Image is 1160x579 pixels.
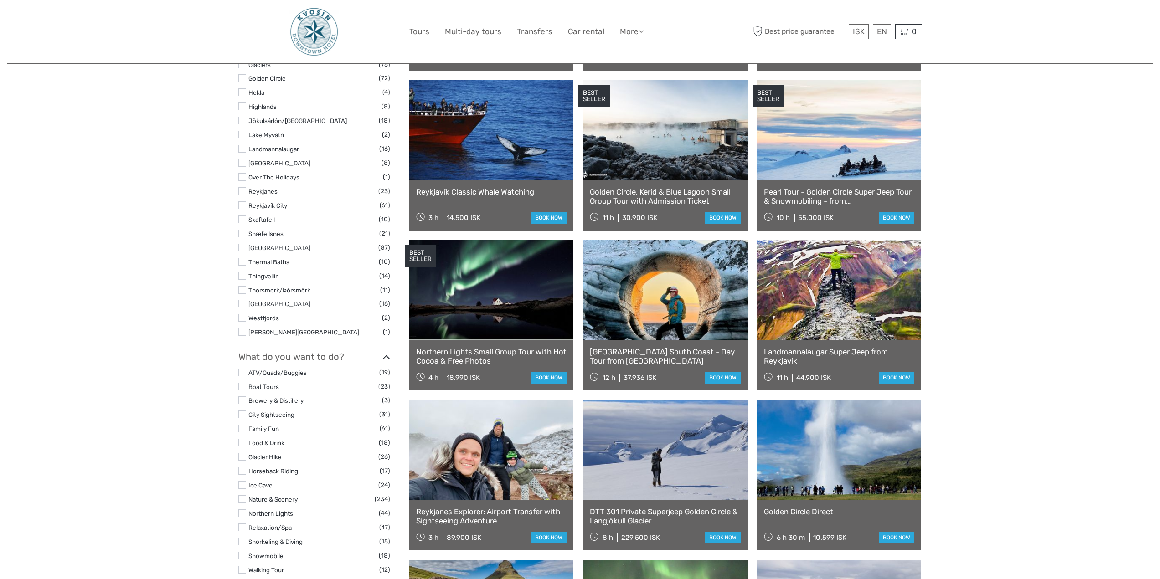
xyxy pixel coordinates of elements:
span: 11 h [777,374,788,382]
a: Over The Holidays [248,174,299,181]
span: (11) [380,285,390,295]
span: (61) [380,200,390,210]
a: Reykjanes Explorer: Airport Transfer with Sightseeing Adventure [416,507,567,526]
span: 10 h [777,214,790,222]
span: (24) [378,480,390,490]
span: (8) [382,101,390,112]
span: (61) [380,423,390,434]
a: Ice Cave [248,482,273,489]
a: [GEOGRAPHIC_DATA] [248,159,310,167]
a: Horseback Riding [248,467,298,475]
span: (16) [379,143,390,154]
span: (31) [379,409,390,420]
a: [PERSON_NAME][GEOGRAPHIC_DATA] [248,328,359,336]
a: Nature & Scenery [248,496,298,503]
a: Skaftafell [248,216,275,223]
a: Snowmobile [248,552,284,559]
a: book now [705,212,741,224]
a: Thorsmork/Þórsmörk [248,287,310,294]
div: EN [873,24,891,39]
span: (1) [383,172,390,182]
span: (4) [382,87,390,97]
div: 30.900 ISK [622,214,657,222]
div: 10.599 ISK [813,533,846,542]
a: Golden Circle [248,75,286,82]
a: Snorkeling & Diving [248,538,303,545]
span: (1) [383,327,390,337]
a: Lake Mývatn [248,131,284,138]
a: Jökulsárlón/[GEOGRAPHIC_DATA] [248,117,347,124]
span: (18) [379,550,390,561]
a: Relaxation/Spa [248,524,292,531]
span: Best price guarantee [751,24,846,39]
span: (3) [382,395,390,405]
span: 4 h [428,374,438,382]
div: 18.990 ISK [447,374,480,382]
a: Landmannalaugar [248,145,299,153]
div: 44.900 ISK [796,374,831,382]
a: book now [879,372,914,384]
span: ISK [853,27,865,36]
span: (47) [379,522,390,533]
div: BEST SELLER [405,245,436,267]
a: Snæfellsnes [248,230,284,237]
a: Car rental [568,25,604,38]
a: ATV/Quads/Buggies [248,369,307,376]
img: 48-093e29fa-b2a2-476f-8fe8-72743a87ce49_logo_big.jpg [289,7,339,56]
a: Glaciers [248,61,271,68]
a: book now [531,532,567,543]
span: (17) [380,466,390,476]
span: 3 h [428,533,438,542]
a: Westfjords [248,314,279,322]
div: BEST SELLER [578,85,610,108]
a: More [620,25,644,38]
a: book now [879,532,914,543]
span: 6 h 30 m [777,533,805,542]
span: (2) [382,129,390,140]
a: book now [531,372,567,384]
div: 55.000 ISK [798,214,834,222]
span: (23) [378,381,390,392]
span: (15) [379,536,390,547]
span: (26) [378,451,390,462]
a: Northern Lights [248,510,293,517]
a: Highlands [248,103,277,110]
a: [GEOGRAPHIC_DATA] [248,300,310,307]
a: City Sightseeing [248,411,294,418]
a: book now [531,212,567,224]
a: Pearl Tour - Golden Circle Super Jeep Tour & Snowmobiling - from [GEOGRAPHIC_DATA] [764,187,915,206]
span: (12) [379,564,390,575]
a: Golden Circle Direct [764,507,915,516]
span: 8 h [603,533,613,542]
div: 89.900 ISK [447,533,481,542]
span: (10) [379,256,390,267]
span: (75) [379,59,390,70]
span: (21) [379,228,390,239]
a: Reykjavík City [248,202,287,209]
span: (23) [378,186,390,196]
span: (18) [379,115,390,126]
span: (234) [375,494,390,504]
a: book now [879,212,914,224]
a: Brewery & Distillery [248,397,304,404]
a: Tours [409,25,429,38]
a: [GEOGRAPHIC_DATA] [248,244,310,251]
div: BEST SELLER [753,85,784,108]
a: Food & Drink [248,439,284,446]
span: (44) [379,508,390,518]
a: Thermal Baths [248,258,289,266]
a: Reykjavík Classic Whale Watching [416,187,567,196]
a: book now [705,532,741,543]
a: Hekla [248,89,264,96]
span: 0 [910,27,918,36]
a: Transfers [517,25,552,38]
a: Boat Tours [248,383,279,390]
span: (16) [379,298,390,309]
div: 229.500 ISK [621,533,660,542]
a: [GEOGRAPHIC_DATA] South Coast - Day Tour from [GEOGRAPHIC_DATA] [590,347,741,366]
span: (2) [382,313,390,323]
a: Thingvellir [248,272,278,280]
a: Reykjanes [248,188,278,195]
span: (19) [379,367,390,378]
a: Glacier Hike [248,453,282,461]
